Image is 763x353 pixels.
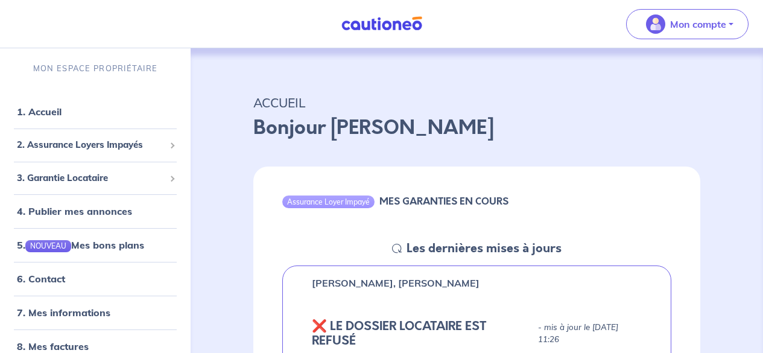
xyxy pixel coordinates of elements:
[5,100,186,124] div: 1. Accueil
[17,205,132,217] a: 4. Publier mes annonces
[407,241,562,256] h5: Les dernières mises à jours
[5,301,186,325] div: 7. Mes informations
[17,106,62,118] a: 1. Accueil
[17,273,65,285] a: 6. Contact
[379,196,508,207] h6: MES GARANTIES EN COURS
[17,340,89,352] a: 8. Mes factures
[670,17,726,31] p: Mon compte
[312,319,533,348] h5: ❌️️ LE DOSSIER LOCATAIRE EST REFUSÉ
[5,199,186,223] div: 4. Publier mes annonces
[17,307,110,319] a: 7. Mes informations
[5,233,186,257] div: 5.NOUVEAUMes bons plans
[646,14,665,34] img: illu_account_valid_menu.svg
[626,9,749,39] button: illu_account_valid_menu.svgMon compte
[312,276,480,290] p: [PERSON_NAME], [PERSON_NAME]
[17,138,165,152] span: 2. Assurance Loyers Impayés
[5,167,186,190] div: 3. Garantie Locataire
[253,92,700,113] p: ACCUEIL
[5,133,186,157] div: 2. Assurance Loyers Impayés
[337,16,427,31] img: Cautioneo
[17,171,165,185] span: 3. Garantie Locataire
[33,63,157,74] p: MON ESPACE PROPRIÉTAIRE
[312,319,642,348] div: state: REJECTED, Context: NEW,CHOOSE-CERTIFICATE,RELATIONSHIP,LESSOR-DOCUMENTS
[282,196,375,208] div: Assurance Loyer Impayé
[17,239,144,251] a: 5.NOUVEAUMes bons plans
[5,267,186,291] div: 6. Contact
[538,322,642,346] p: - mis à jour le [DATE] 11:26
[253,113,700,142] p: Bonjour [PERSON_NAME]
